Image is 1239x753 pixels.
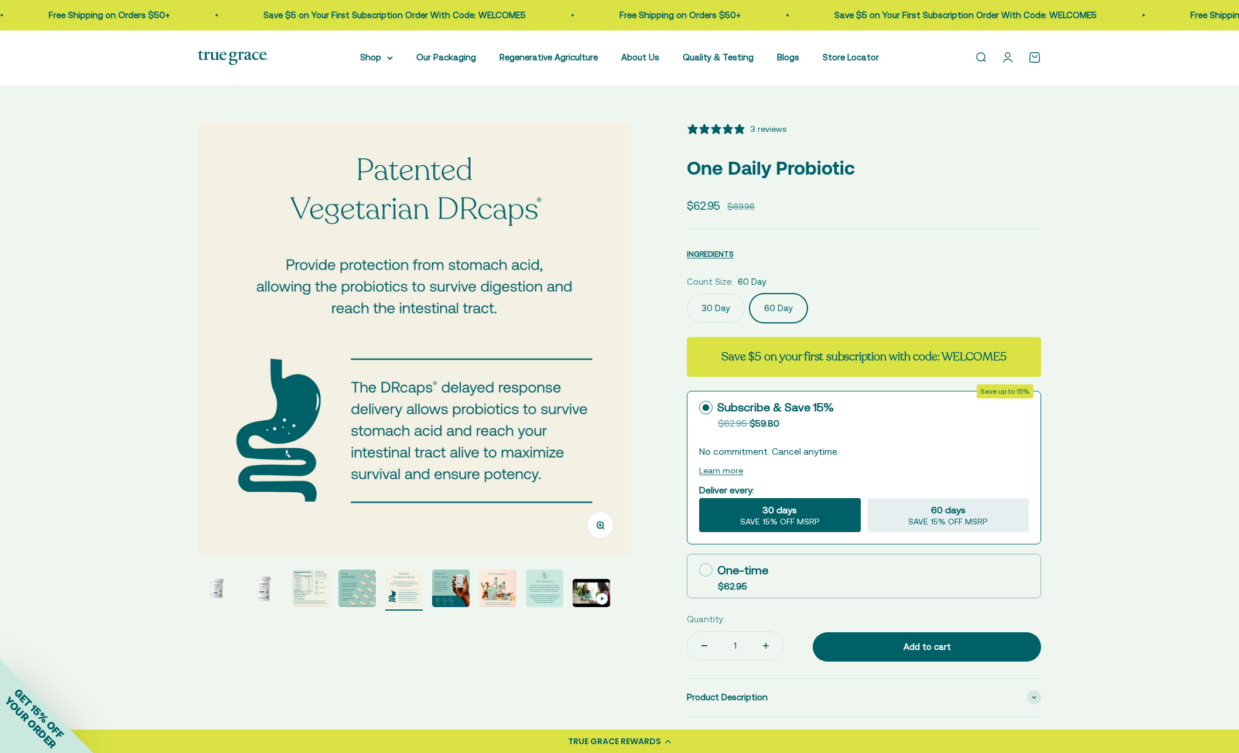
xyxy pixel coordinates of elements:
[245,570,282,607] img: Daily Probiotic forDigestive and Immune Support:* - 90 Billion CFU at time of manufacturing (30 B...
[573,579,610,611] button: Go to item 9
[813,632,1041,662] button: Add to cart
[416,52,476,62] a: Our Packaging
[479,570,516,607] img: Our full product line provides a robust and comprehensive offering for a true foundation of healt...
[499,52,598,62] a: Regenerative Agriculture
[808,8,1070,22] p: Save $5 on Your First Subscription Order With Code: WELCOME5
[687,247,734,261] button: INGREDIENTS
[479,570,516,611] button: Go to item 7
[687,632,721,660] button: Decrease quantity
[687,275,733,289] legend: Count Size:
[687,690,768,704] span: Product Description
[836,640,1018,654] div: Add to cart
[245,570,282,611] button: Go to item 2
[526,570,563,607] img: Every lot of True Grace supplements undergoes extensive third-party testing. Regulation says we d...
[687,153,1041,183] p: One Daily Probiotic
[568,735,661,748] div: TRUE GRACE REWARDS
[750,122,786,135] div: 3 reviews
[749,632,783,660] button: Increase quantity
[823,52,879,62] a: Store Locator
[432,570,470,611] button: Go to item 6
[292,570,329,611] button: Go to item 3
[292,570,329,607] img: Our probiotics undergo extensive third-party testing at Purity-IQ Inc., a global organization del...
[360,50,393,64] summary: Shop
[687,197,720,214] sale-price: $62.95
[777,52,799,62] a: Blogs
[198,122,631,556] img: Provide protection from stomach acid, allowing the probiotics to survive digestion and reach the ...
[338,570,376,607] img: - 12 quantified and DNA-verified probiotic cultures to support digestive and immune health* - Pre...
[727,200,755,214] compare-at-price: $69.96
[687,679,1041,716] summary: Product Description
[621,52,659,62] a: About Us
[687,612,725,626] label: Quantity:
[385,570,423,607] img: Provide protection from stomach acid, allowing the probiotics to survive digestion and reach the ...
[687,122,786,135] button: 5 stars, 3 ratings
[198,570,235,611] button: Go to item 1
[432,570,470,607] img: Protects the probiotic cultures from light, moisture, and oxygen, extending shelf life and ensuri...
[237,8,499,22] p: Save $5 on Your First Subscription Order With Code: WELCOME5
[12,686,66,741] span: GET 15% OFF
[683,52,754,62] a: Quality & Testing
[385,570,423,611] button: Go to item 5
[687,250,734,258] span: INGREDIENTS
[338,570,376,611] button: Go to item 4
[2,694,59,751] span: YOUR ORDER
[738,275,766,289] span: 60 Day
[721,349,1006,364] strong: Save $5 on your first subscription with code: WELCOME5
[198,570,235,607] img: Daily Probiotic forDigestive and Immune Support:* - 90 Billion CFU at time of manufacturing (30 B...
[593,10,714,20] a: Free Shipping on Orders $50+
[526,570,563,611] button: Go to item 8
[22,10,143,20] a: Free Shipping on Orders $50+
